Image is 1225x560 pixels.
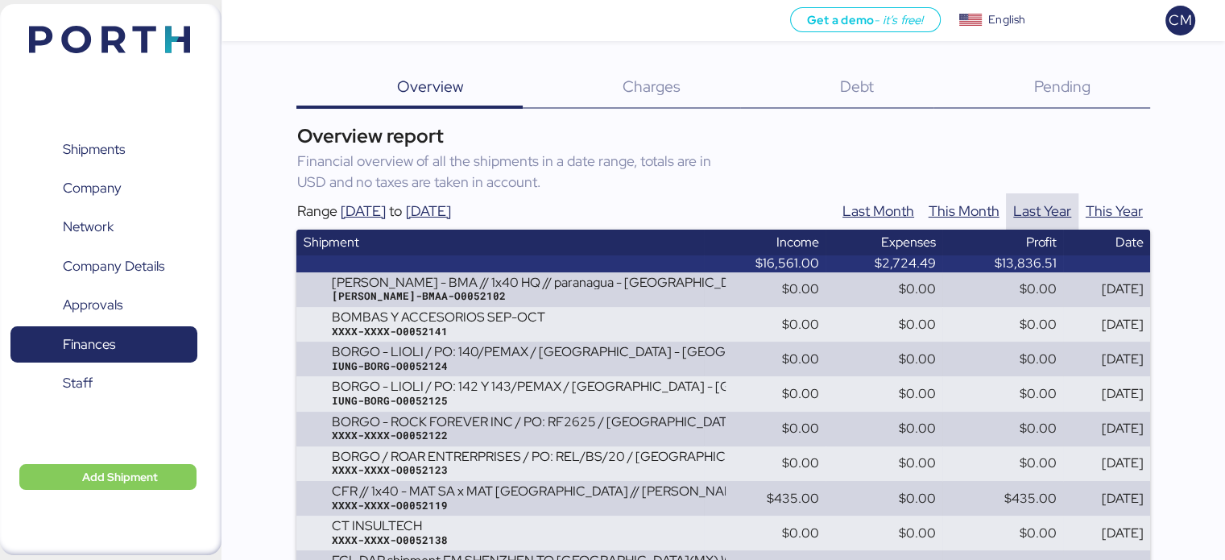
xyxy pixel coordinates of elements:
[10,248,197,285] a: Company Details
[331,359,725,374] div: IUNG-BORG-O0052124
[942,272,1063,307] td: $0.00
[397,76,463,97] span: Overview
[331,499,725,513] div: XXXX-XXXX-O0052119
[942,516,1063,550] td: $0.00
[826,446,942,481] td: $0.00
[942,412,1063,446] td: $0.00
[63,138,125,161] span: Shipments
[1006,193,1078,230] button: Last Year
[623,76,681,97] span: Charges
[63,215,114,239] span: Network
[63,371,93,395] span: Staff
[704,272,826,307] td: $0.00
[10,170,197,207] a: Company
[840,76,874,97] span: Debt
[1063,272,1149,307] td: [DATE]
[1086,199,1143,223] span: This Year
[835,193,921,230] button: Last Month
[704,446,826,481] td: $0.00
[704,516,826,550] td: $0.00
[826,376,942,411] td: $0.00
[921,193,1007,230] button: This Month
[826,272,942,307] td: $0.00
[231,7,259,35] button: Menu
[1169,10,1191,31] span: CM
[331,429,725,443] div: XXXX-XXXX-O0052122
[63,176,122,200] span: Company
[389,201,402,222] div: to
[942,307,1063,342] td: $0.00
[331,345,725,359] div: BORGO - LIOLI / PO: 140/PEMAX / [GEOGRAPHIC_DATA] - [GEOGRAPHIC_DATA] / 2x40 / TARSEP
[1063,230,1149,255] th: Date
[704,342,826,376] td: $0.00
[704,412,826,446] td: $0.00
[942,481,1063,516] td: $435.00
[331,394,725,409] div: IUNG-BORG-O0052125
[63,293,122,317] span: Approvals
[10,365,197,402] a: Staff
[296,122,1149,151] div: Overview report
[875,255,936,272] span: $2,724.49
[1063,516,1149,550] td: [DATE]
[82,467,158,487] span: Add Shipment
[1034,76,1090,97] span: Pending
[842,199,914,223] span: Last Month
[929,199,999,223] span: This Month
[704,376,826,411] td: $0.00
[755,255,819,272] span: $16,561.00
[341,201,386,222] div: [DATE]
[10,326,197,363] a: Finances
[331,450,725,464] div: BORGO / ROAR ENTRERPRISES / PO: REL/BS/20 / [GEOGRAPHIC_DATA] - [GEOGRAPHIC_DATA] / 1x20 / TARSEP
[331,519,697,533] div: CT INSULTECH
[63,333,115,356] span: Finances
[1078,193,1150,230] button: This Year
[296,230,703,255] th: Shipment
[826,342,942,376] td: $0.00
[704,230,826,255] th: Income
[296,201,337,222] div: Range
[331,415,725,429] div: BORGO - ROCK FOREVER INC / PO: RF2625 / [GEOGRAPHIC_DATA] - [GEOGRAPHIC_DATA] / 1x20 / TARSEP
[296,151,722,193] div: Financial overview of all the shipments in a date range, totals are in USD and no taxes are taken...
[19,464,197,490] button: Add Shipment
[704,307,826,342] td: $0.00
[1063,446,1149,481] td: [DATE]
[942,376,1063,411] td: $0.00
[826,307,942,342] td: $0.00
[826,516,942,550] td: $0.00
[1063,342,1149,376] td: [DATE]
[63,255,164,278] span: Company Details
[406,201,451,222] div: [DATE]
[331,533,697,548] div: XXXX-XXXX-O0052138
[331,325,697,339] div: XXXX-XXXX-O0052141
[10,131,197,168] a: Shipments
[988,11,1025,28] div: English
[1013,199,1071,223] span: Last Year
[10,287,197,324] a: Approvals
[331,289,725,304] div: [PERSON_NAME]-BMAA-O0052102
[1063,412,1149,446] td: [DATE]
[995,255,1057,272] span: $13,836.51
[331,484,725,499] div: CFR // 1x40 - MAT SA x MAT [GEOGRAPHIC_DATA] // [PERSON_NAME][GEOGRAPHIC_DATA]
[331,463,725,478] div: XXXX-XXXX-O0052123
[942,230,1063,255] th: Profit
[10,209,197,246] a: Network
[704,481,826,516] td: $435.00
[331,310,697,325] div: BOMBAS Y ACCESORIOS SEP-OCT
[1063,376,1149,411] td: [DATE]
[331,276,725,290] div: [PERSON_NAME] - BMA // 1x40 HQ // paranagua - [GEOGRAPHIC_DATA] // MBL: PENDIENTE- HBL: ADME25577...
[1063,481,1149,516] td: [DATE]
[826,481,942,516] td: $0.00
[826,230,942,255] th: Expenses
[942,446,1063,481] td: $0.00
[826,412,942,446] td: $0.00
[942,342,1063,376] td: $0.00
[331,380,725,394] div: BORGO - LIOLI / PO: 142 Y 143/PEMAX / [GEOGRAPHIC_DATA] - [GEOGRAPHIC_DATA] / 2x40 / TARSEP
[1063,307,1149,342] td: [DATE]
